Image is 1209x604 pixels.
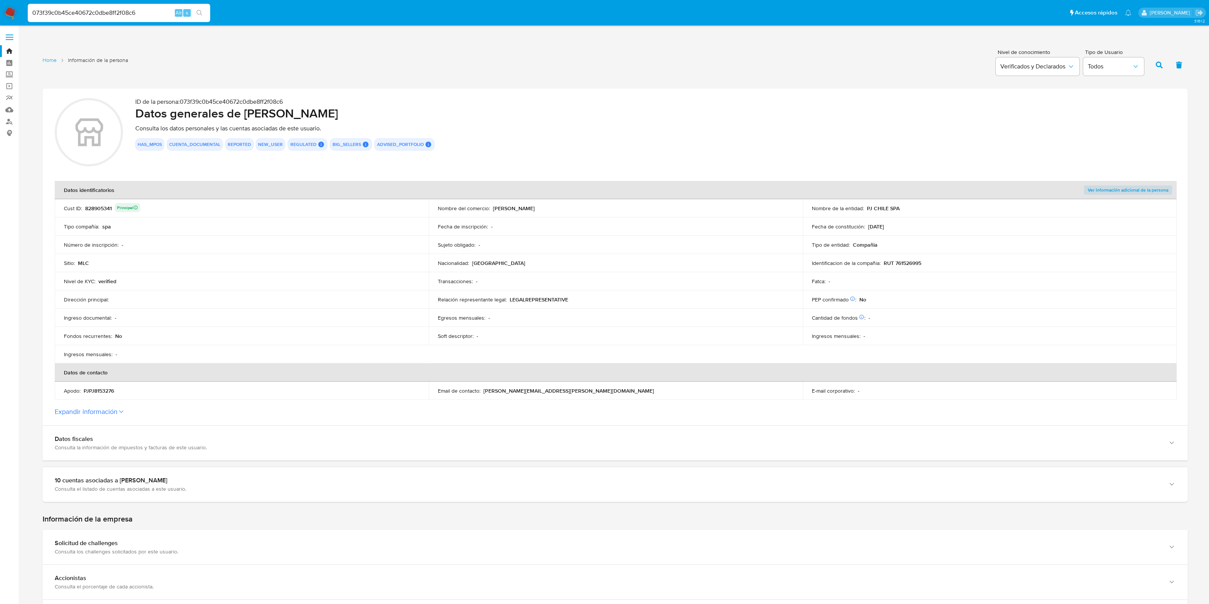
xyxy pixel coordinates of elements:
a: Home [43,57,57,64]
span: Información de la persona [68,57,128,64]
span: Alt [176,9,182,16]
nav: List of pages [43,54,128,75]
button: search-icon [192,8,207,18]
button: Todos [1083,57,1144,76]
span: Todos [1088,63,1132,70]
a: Notificaciones [1125,10,1131,16]
span: Tipo de Usuario [1085,49,1146,55]
p: camilafernanda.paredessaldano@mercadolibre.cl [1150,9,1193,16]
span: Verificados y Declarados [1000,63,1067,70]
span: s [186,9,188,16]
input: Buscar usuario o caso... [28,8,210,18]
span: Accesos rápidos [1075,9,1117,17]
a: Salir [1195,9,1203,17]
span: Nivel de conocimiento [998,49,1079,55]
button: Verificados y Declarados [996,57,1079,76]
